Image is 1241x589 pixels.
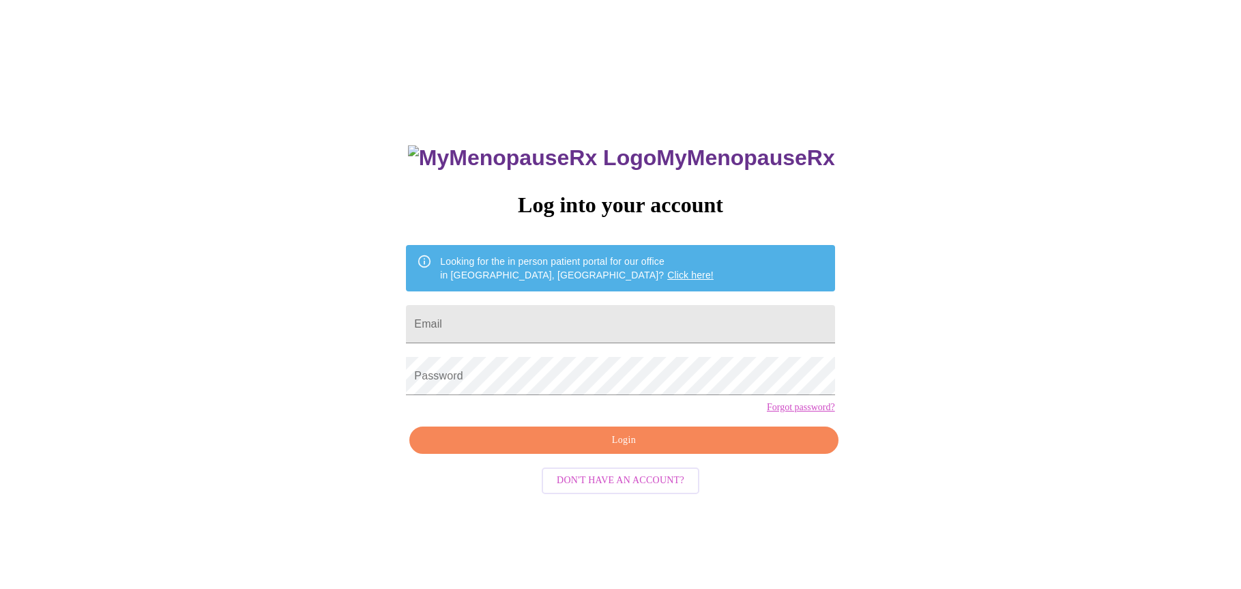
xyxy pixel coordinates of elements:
a: Click here! [667,270,714,281]
h3: MyMenopauseRx [408,145,835,171]
h3: Log into your account [406,192,834,218]
span: Don't have an account? [557,472,684,489]
span: Login [425,432,822,449]
div: Looking for the in person patient portal for our office in [GEOGRAPHIC_DATA], [GEOGRAPHIC_DATA]? [440,249,714,287]
a: Don't have an account? [538,474,703,485]
img: MyMenopauseRx Logo [408,145,656,171]
button: Don't have an account? [542,468,699,494]
button: Login [409,427,838,455]
a: Forgot password? [767,402,835,413]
